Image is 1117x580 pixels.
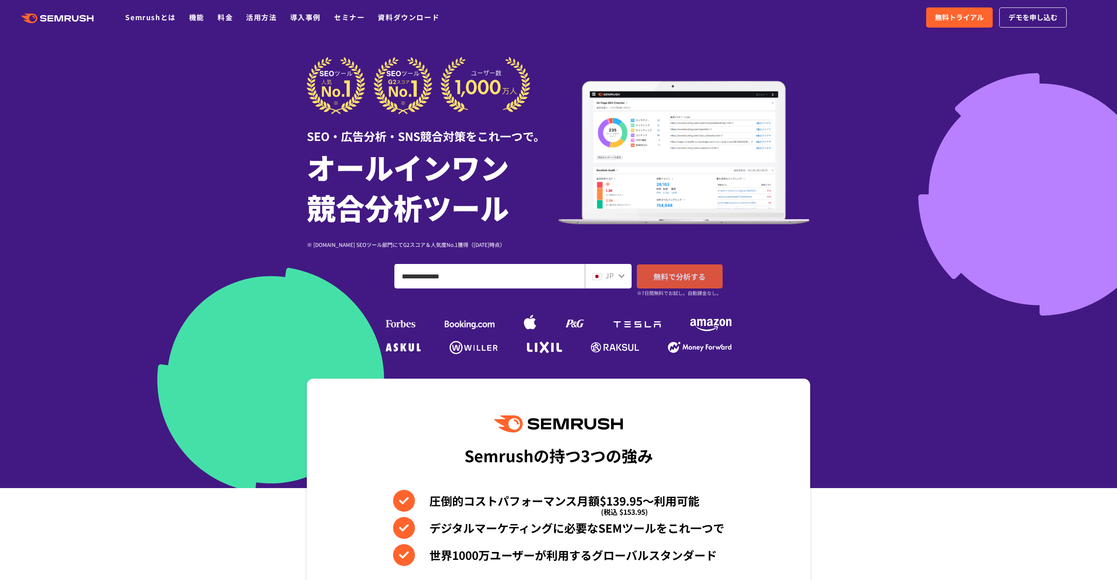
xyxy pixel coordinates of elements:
li: 圧倒的コストパフォーマンス月額$139.95〜利用可能 [393,490,724,512]
a: 資料ダウンロード [378,12,439,22]
div: SEO・広告分析・SNS競合対策をこれ一つで。 [307,114,558,144]
input: ドメイン、キーワードまたはURLを入力してください [395,264,584,288]
span: デモを申し込む [1008,12,1057,23]
a: セミナー [334,12,365,22]
small: ※7日間無料でお試し。自動課金なし。 [637,289,721,297]
div: ※ [DOMAIN_NAME] SEOツール部門にてG2スコア＆人気度No.1獲得（[DATE]時点） [307,240,558,249]
a: デモを申し込む [999,7,1067,28]
a: 無料トライアル [926,7,993,28]
span: 無料で分析する [653,271,706,282]
a: 無料で分析する [637,264,723,288]
span: (税込 $153.95) [601,501,648,523]
a: 活用方法 [246,12,277,22]
img: Semrush [494,415,623,432]
a: 料金 [218,12,233,22]
a: 機能 [189,12,204,22]
li: 世界1000万ユーザーが利用するグローバルスタンダード [393,544,724,566]
span: 無料トライアル [935,12,984,23]
a: Semrushとは [125,12,176,22]
h1: オールインワン 競合分析ツール [307,147,558,227]
a: 導入事例 [290,12,321,22]
div: Semrushの持つ3つの強み [464,439,653,471]
li: デジタルマーケティングに必要なSEMツールをこれ一つで [393,517,724,539]
span: JP [605,270,614,281]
